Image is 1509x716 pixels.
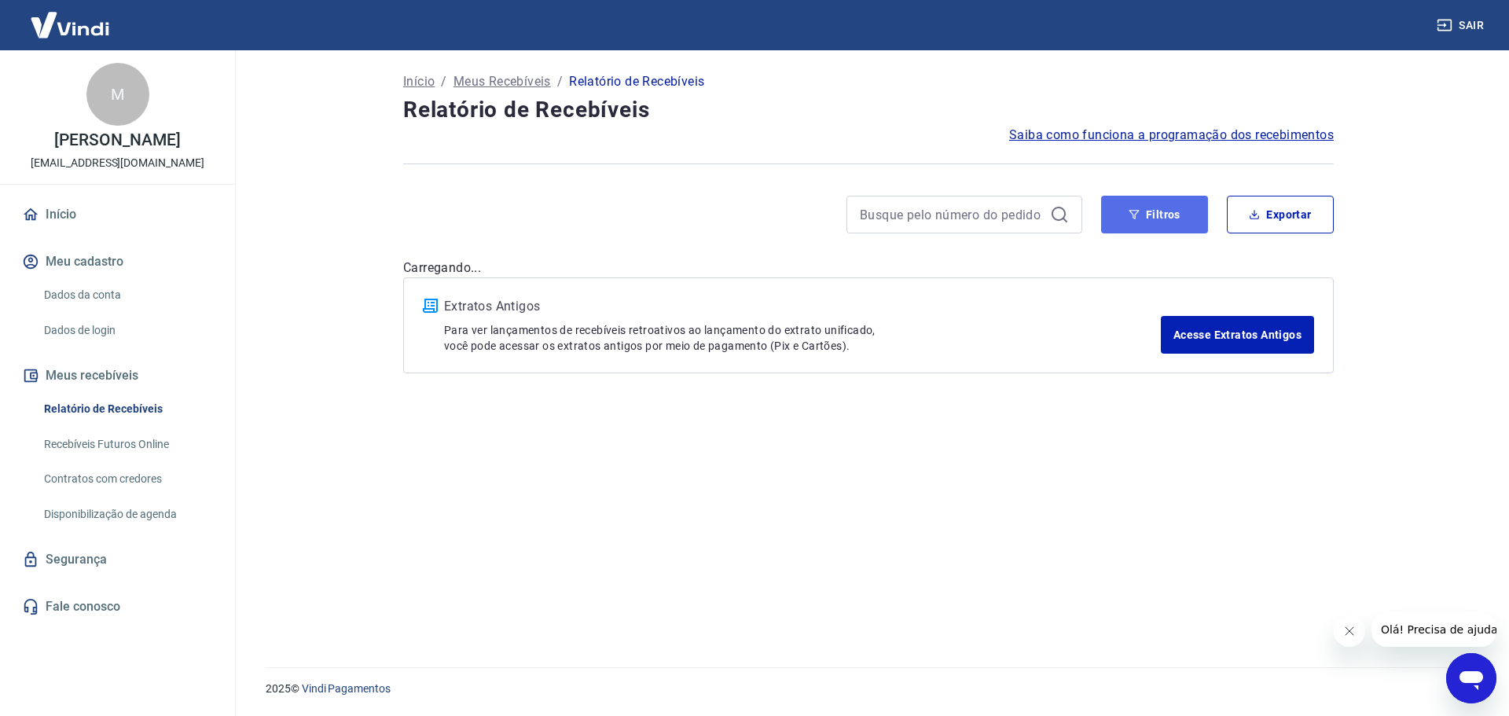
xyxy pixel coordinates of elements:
a: Contratos com credores [38,463,216,495]
a: Acesse Extratos Antigos [1161,316,1314,354]
p: Relatório de Recebíveis [569,72,704,91]
div: M [86,63,149,126]
button: Exportar [1227,196,1334,233]
a: Segurança [19,542,216,577]
button: Sair [1434,11,1490,40]
button: Meu cadastro [19,244,216,279]
a: Início [19,197,216,232]
p: Extratos Antigos [444,297,1161,316]
p: [EMAIL_ADDRESS][DOMAIN_NAME] [31,155,204,171]
img: Vindi [19,1,121,49]
a: Dados de login [38,314,216,347]
iframe: Fechar mensagem [1334,615,1365,647]
a: Relatório de Recebíveis [38,393,216,425]
button: Meus recebíveis [19,358,216,393]
a: Recebíveis Futuros Online [38,428,216,461]
p: Para ver lançamentos de recebíveis retroativos ao lançamento do extrato unificado, você pode aces... [444,322,1161,354]
p: 2025 © [266,681,1471,697]
a: Início [403,72,435,91]
span: Olá! Precisa de ajuda? [9,11,132,24]
p: Carregando... [403,259,1334,277]
p: [PERSON_NAME] [54,132,180,149]
p: / [441,72,446,91]
button: Filtros [1101,196,1208,233]
h4: Relatório de Recebíveis [403,94,1334,126]
a: Vindi Pagamentos [302,682,391,695]
iframe: Botão para abrir a janela de mensagens [1446,653,1496,703]
p: / [557,72,563,91]
iframe: Mensagem da empresa [1371,612,1496,647]
a: Dados da conta [38,279,216,311]
a: Disponibilização de agenda [38,498,216,531]
a: Meus Recebíveis [453,72,551,91]
input: Busque pelo número do pedido [860,203,1044,226]
a: Fale conosco [19,589,216,624]
img: ícone [423,299,438,313]
a: Saiba como funciona a programação dos recebimentos [1009,126,1334,145]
